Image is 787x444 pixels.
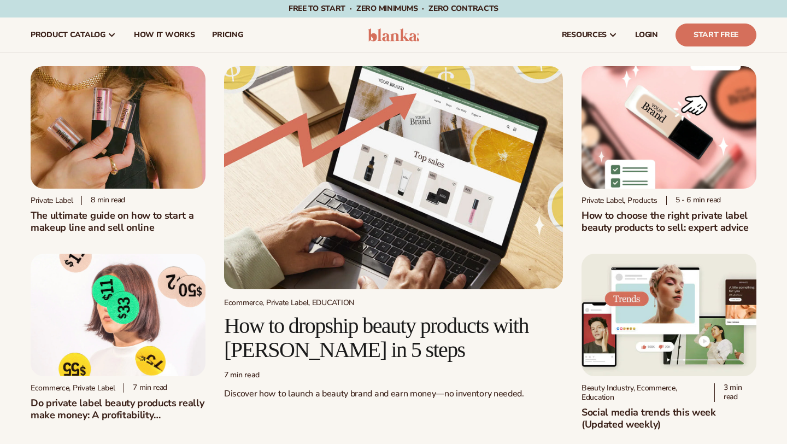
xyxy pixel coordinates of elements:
div: Beauty Industry, Ecommerce, Education [582,383,706,402]
a: Private Label Beauty Products Click Private Label, Products 5 - 6 min readHow to choose the right... [582,66,756,233]
a: LOGIN [626,17,667,52]
img: Person holding branded make up with a solid pink background [31,66,205,189]
img: Social media trends this week (Updated weekly) [582,254,756,376]
p: Discover how to launch a beauty brand and earn money—no inventory needed. [224,388,563,400]
div: Ecommerce, Private Label [31,383,115,393]
a: Social media trends this week (Updated weekly) Beauty Industry, Ecommerce, Education 3 min readSo... [582,254,756,430]
a: Start Free [676,24,756,46]
a: Growing money with ecommerce Ecommerce, Private Label, EDUCATION How to dropship beauty products ... [224,66,563,408]
h2: Do private label beauty products really make money: A profitability breakdown [31,397,205,421]
span: Free to start · ZERO minimums · ZERO contracts [289,3,498,14]
a: product catalog [22,17,125,52]
div: Private label [31,196,73,205]
a: How It Works [125,17,204,52]
img: Growing money with ecommerce [224,66,563,289]
div: 7 min read [124,383,167,393]
h2: How to dropship beauty products with [PERSON_NAME] in 5 steps [224,314,563,362]
img: Private Label Beauty Products Click [582,66,756,189]
div: Ecommerce, Private Label, EDUCATION [224,298,563,307]
span: pricing [212,31,243,39]
a: resources [553,17,626,52]
div: 3 min read [714,383,756,402]
span: How It Works [134,31,195,39]
a: Person holding branded make up with a solid pink background Private label 8 min readThe ultimate ... [31,66,205,233]
a: Profitability of private label company Ecommerce, Private Label 7 min readDo private label beauty... [31,254,205,421]
span: resources [562,31,607,39]
h2: How to choose the right private label beauty products to sell: expert advice [582,209,756,233]
img: Profitability of private label company [31,254,205,376]
h1: The ultimate guide on how to start a makeup line and sell online [31,209,205,233]
a: pricing [203,17,251,52]
div: Private Label, Products [582,196,657,205]
img: logo [368,28,420,42]
div: 8 min read [81,196,125,205]
div: 7 min read [224,371,563,380]
span: LOGIN [635,31,658,39]
h2: Social media trends this week (Updated weekly) [582,406,756,430]
div: 5 - 6 min read [666,196,721,205]
span: product catalog [31,31,105,39]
